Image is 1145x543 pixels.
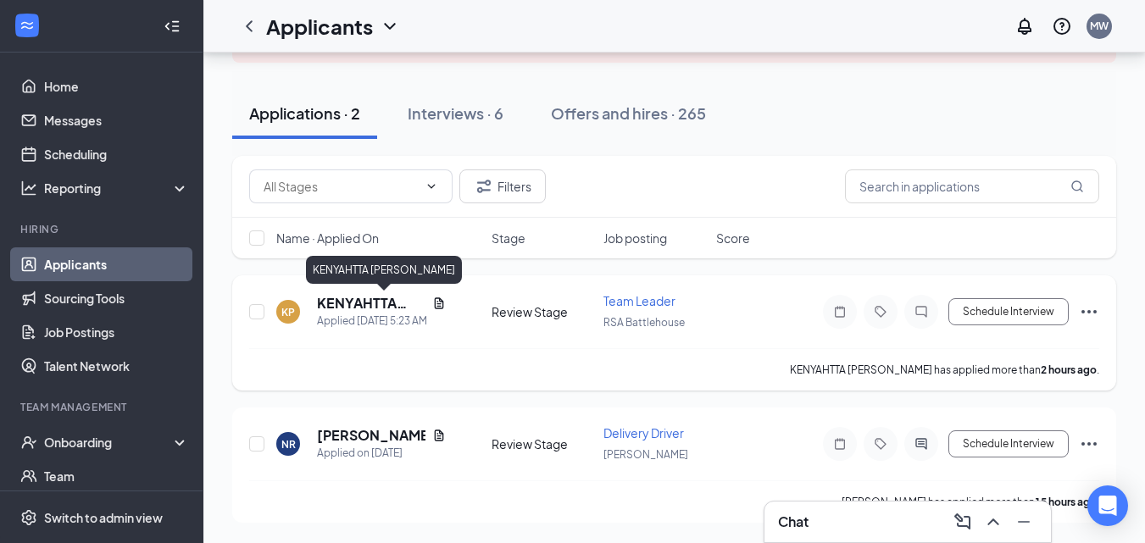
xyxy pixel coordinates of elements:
svg: Tag [870,305,891,319]
svg: ChevronDown [425,180,438,193]
div: MW [1090,19,1109,33]
svg: Document [432,296,446,310]
a: Talent Network [44,349,189,383]
button: Filter Filters [459,169,546,203]
svg: Settings [20,509,37,526]
svg: Tag [870,437,891,451]
span: Name · Applied On [276,230,379,247]
svg: ActiveChat [911,437,931,451]
p: KENYAHTTA [PERSON_NAME] has applied more than . [790,363,1099,377]
a: Job Postings [44,315,189,349]
svg: Document [432,429,446,442]
b: 2 hours ago [1041,363,1097,376]
span: Team Leader [603,293,675,308]
svg: Note [830,437,850,451]
a: Messages [44,103,189,137]
svg: ComposeMessage [953,512,973,532]
div: Open Intercom Messenger [1087,485,1128,526]
div: Switch to admin view [44,509,163,526]
svg: ChevronUp [983,512,1003,532]
svg: Filter [474,176,494,197]
div: Team Management [20,400,186,414]
span: RSA Battlehouse [603,316,685,329]
svg: ChevronDown [380,16,400,36]
button: ComposeMessage [949,508,976,535]
a: Scheduling [44,137,189,171]
div: Review Stage [492,303,594,320]
svg: ChatInactive [911,305,931,319]
svg: Analysis [20,180,37,197]
svg: UserCheck [20,434,37,451]
button: ChevronUp [980,508,1007,535]
button: Schedule Interview [948,430,1069,457]
svg: ChevronLeft [239,16,259,36]
div: Applied [DATE] 5:23 AM [317,313,446,330]
div: Hiring [20,222,186,236]
div: Applied on [DATE] [317,445,446,462]
svg: Minimize [1014,512,1034,532]
span: Stage [492,230,525,247]
a: Applicants [44,247,189,281]
a: Team [44,459,189,493]
svg: Notifications [1014,16,1035,36]
span: Delivery Driver [603,425,684,440]
div: KP [281,305,295,319]
b: 15 hours ago [1035,496,1097,508]
span: [PERSON_NAME] [603,448,688,461]
div: Review Stage [492,435,594,452]
svg: Ellipses [1079,302,1099,322]
svg: Collapse [164,18,181,35]
p: [PERSON_NAME] has applied more than . [842,495,1099,509]
h1: Applicants [266,12,373,41]
div: Interviews · 6 [408,103,503,124]
h3: Chat [778,513,809,531]
div: KENYAHTTA [PERSON_NAME] [306,256,462,284]
div: Reporting [44,180,190,197]
div: Applications · 2 [249,103,360,124]
h5: KENYAHTTA [PERSON_NAME] [317,294,425,313]
button: Schedule Interview [948,298,1069,325]
svg: MagnifyingGlass [1070,180,1084,193]
h5: [PERSON_NAME] [317,426,425,445]
svg: QuestionInfo [1052,16,1072,36]
a: Home [44,69,189,103]
span: Score [716,230,750,247]
input: Search in applications [845,169,1099,203]
a: Sourcing Tools [44,281,189,315]
button: Minimize [1010,508,1037,535]
div: Onboarding [44,434,175,451]
div: Offers and hires · 265 [551,103,706,124]
svg: Note [830,305,850,319]
svg: Ellipses [1079,434,1099,454]
svg: WorkstreamLogo [19,17,36,34]
input: All Stages [264,177,418,196]
div: NR [281,437,296,452]
span: Job posting [603,230,667,247]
